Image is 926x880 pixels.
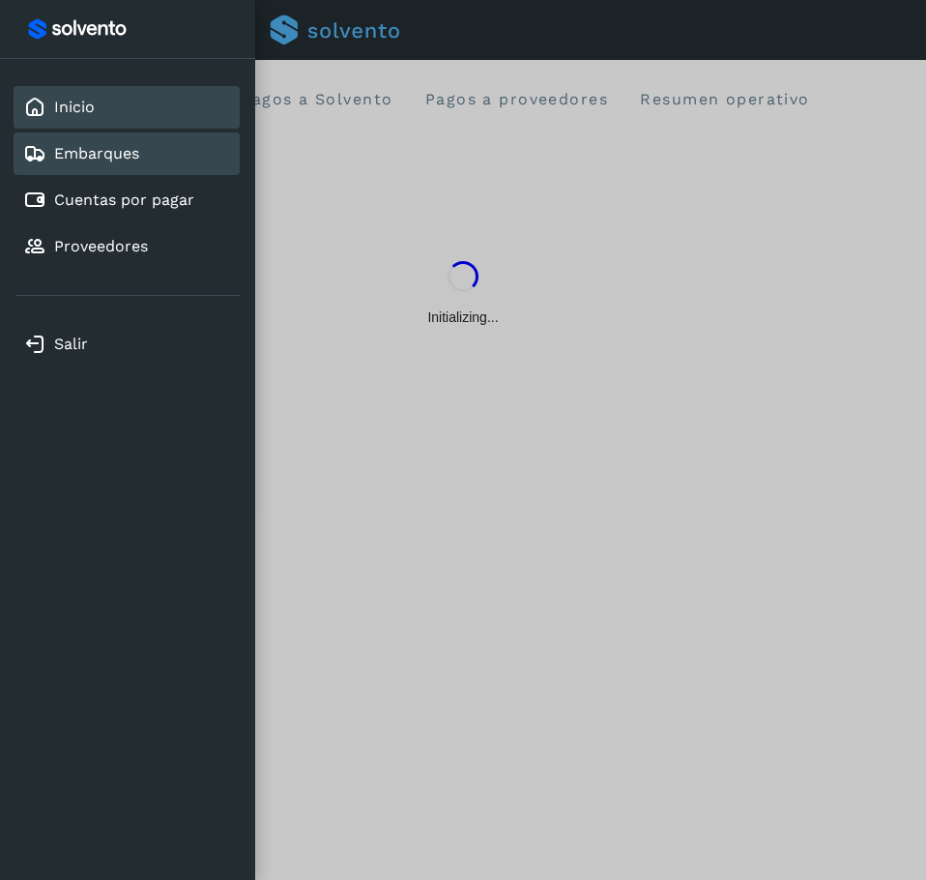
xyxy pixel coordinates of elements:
[54,144,139,162] a: Embarques
[14,225,240,268] div: Proveedores
[54,98,95,116] a: Inicio
[14,132,240,175] div: Embarques
[14,86,240,129] div: Inicio
[54,335,88,353] a: Salir
[54,237,148,255] a: Proveedores
[14,179,240,221] div: Cuentas por pagar
[14,323,240,366] div: Salir
[54,191,194,209] a: Cuentas por pagar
